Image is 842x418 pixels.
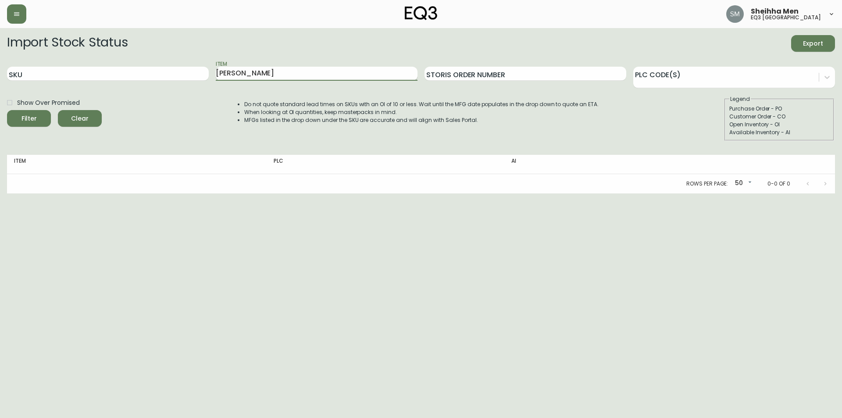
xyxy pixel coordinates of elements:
p: 0-0 of 0 [767,180,790,188]
button: Filter [7,110,51,127]
div: Purchase Order - PO [729,105,829,113]
h5: eq3 [GEOGRAPHIC_DATA] [751,15,821,20]
legend: Legend [729,95,751,103]
div: Open Inventory - OI [729,121,829,129]
div: Available Inventory - AI [729,129,829,136]
p: Rows per page: [686,180,728,188]
li: MFGs listed in the drop down under the SKU are accurate and will align with Sales Portal. [244,116,599,124]
th: Item [7,155,267,174]
h2: Import Stock Status [7,35,128,52]
li: When looking at OI quantities, keep masterpacks in mind. [244,108,599,116]
img: cfa6f7b0e1fd34ea0d7b164297c1067f [726,5,744,23]
th: AI [504,155,694,174]
span: Show Over Promised [17,98,80,107]
button: Export [791,35,835,52]
span: Sheihha Men [751,8,799,15]
button: Clear [58,110,102,127]
li: Do not quote standard lead times on SKUs with an OI of 10 or less. Wait until the MFG date popula... [244,100,599,108]
div: 50 [731,176,753,191]
div: Customer Order - CO [729,113,829,121]
th: PLC [267,155,504,174]
img: logo [405,6,437,20]
span: Export [798,38,828,49]
span: Clear [65,113,95,124]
